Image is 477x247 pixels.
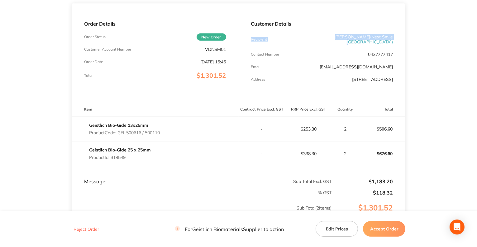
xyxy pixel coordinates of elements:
[72,226,101,232] button: Reject Order
[251,52,279,57] p: Contact Number
[298,34,393,44] p: [PERSON_NAME]
[84,60,103,64] p: Order Date
[332,190,393,195] p: $118.32
[450,220,465,235] div: Open Intercom Messenger
[368,52,393,57] p: 0427777417
[239,126,285,131] p: -
[89,122,148,128] a: Geistlich Bio-Gide 13x25mm
[352,77,393,82] p: [STREET_ADDRESS]
[359,146,405,161] p: $676.60
[201,59,226,64] p: [DATE] 15:46
[251,77,265,82] p: Address
[251,37,267,42] p: Recipient
[72,166,239,185] td: Message: -
[332,204,405,225] p: $1,301.52
[285,102,332,117] th: RRP Price Excl. GST
[332,102,359,117] th: Quantity
[205,47,226,52] p: VDNSM01
[332,179,393,184] p: $1,183.20
[286,126,332,131] p: $253.30
[359,102,405,117] th: Total
[359,121,405,136] p: $506.60
[197,33,226,41] span: New Order
[72,102,239,117] th: Item
[89,155,151,160] p: Product Id: 319549
[72,205,332,223] p: Sub Total ( 2 Items)
[89,147,151,153] a: Geistlich Bio-Gide 25 x 25mm
[332,126,359,131] p: 2
[251,65,262,69] p: Emaill
[72,190,332,195] p: % GST
[316,221,358,237] button: Edit Prices
[363,221,405,237] button: Accept Order
[84,35,106,39] p: Order Status
[197,72,226,79] span: $1,301.52
[251,21,393,27] p: Customer Details
[347,34,393,45] span: ( Next Smile [GEOGRAPHIC_DATA] )
[175,226,284,232] p: For Geistlich Biomaterials Supplier to action
[239,179,332,184] p: Sub Total Excl. GST
[84,73,93,78] p: Total
[89,130,160,135] p: Product Code: GEI-500616 / 500110
[320,64,393,70] a: [EMAIL_ADDRESS][DOMAIN_NAME]
[332,151,359,156] p: 2
[286,151,332,156] p: $338.30
[84,47,131,52] p: Customer Account Number
[84,21,226,27] p: Order Details
[239,151,285,156] p: -
[239,102,285,117] th: Contract Price Excl. GST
